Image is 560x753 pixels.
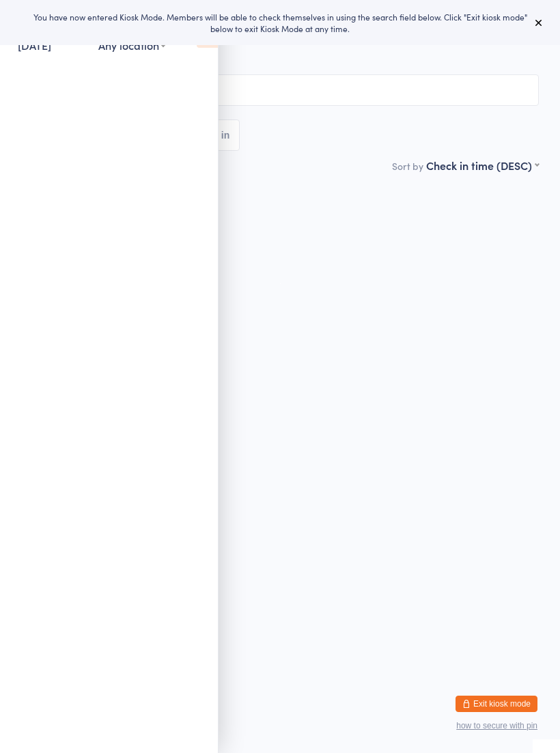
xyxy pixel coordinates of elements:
[18,38,51,53] a: [DATE]
[21,34,539,57] h2: Check-in
[21,74,539,106] input: Search
[98,38,166,53] div: Any location
[392,159,423,173] label: Sort by
[456,696,537,712] button: Exit kiosk mode
[456,721,537,730] button: how to secure with pin
[22,11,538,34] div: You have now entered Kiosk Mode. Members will be able to check themselves in using the search fie...
[426,158,539,173] div: Check in time (DESC)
